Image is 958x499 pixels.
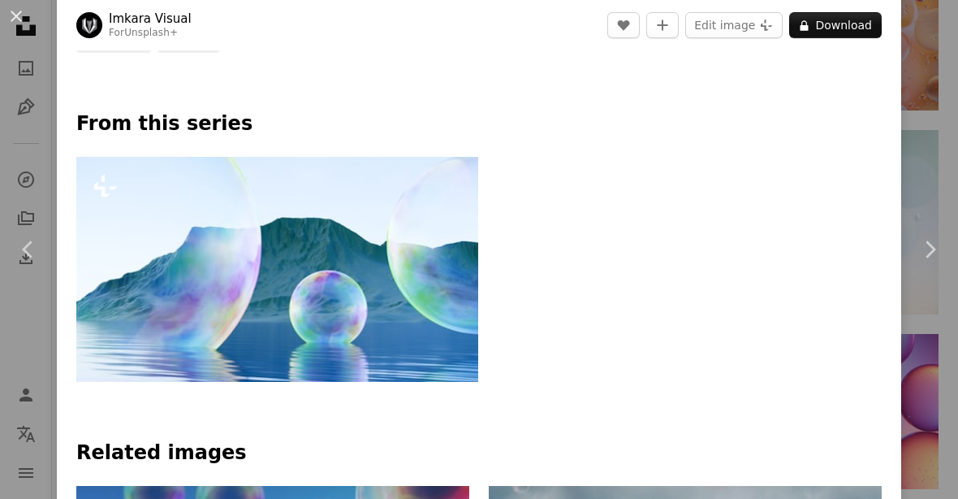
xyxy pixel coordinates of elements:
[607,12,640,38] button: Like
[646,12,679,38] button: Add to Collection
[76,440,882,466] h4: Related images
[124,27,178,38] a: Unsplash+
[901,171,958,328] a: Next
[109,11,192,27] a: Imkara Visual
[685,12,783,38] button: Edit image
[789,12,882,38] button: Download
[76,111,882,137] p: From this series
[76,157,478,382] img: Bubbles float above water with mountains in the background.
[109,27,192,40] div: For
[76,262,478,276] a: Bubbles float above water with mountains in the background.
[76,12,102,38] img: Go to Imkara Visual's profile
